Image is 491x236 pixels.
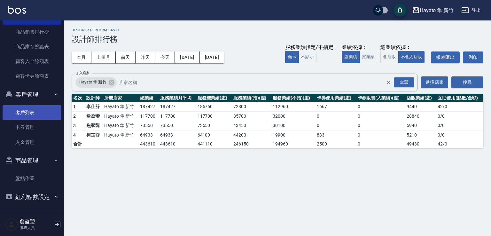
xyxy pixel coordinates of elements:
[116,51,136,63] button: 前天
[405,94,436,102] th: 店販業績(虛)
[398,51,425,63] button: 不含入店販
[405,112,436,121] td: 28840
[459,4,483,16] button: 登出
[3,39,61,54] a: 商品庫存盤點表
[356,130,405,140] td: 0
[103,121,138,130] td: Hayato 隼 新竹
[159,121,196,130] td: 73550
[138,94,159,102] th: 總業績
[75,79,110,85] span: Hayato 隼 新竹
[85,130,103,140] td: 柯芷蓉
[136,51,155,63] button: 昨天
[85,102,103,112] td: 李仕芬
[394,77,414,87] div: 全選
[196,102,232,112] td: 185760
[342,51,360,63] button: 虛業績
[463,51,483,63] button: 列印
[405,121,436,130] td: 5940
[3,152,61,169] button: 商品管理
[436,121,483,130] td: 0 / 0
[103,112,138,121] td: Hayato 隼 新竹
[159,94,196,102] th: 服務業績月平均
[420,6,454,14] div: Hayato 隼 新竹
[393,76,416,89] button: Open
[85,112,103,121] td: 詹盈瑩
[103,102,138,112] td: Hayato 隼 新竹
[405,102,436,112] td: 9440
[394,4,406,17] button: save
[356,140,405,148] td: 0
[159,112,196,121] td: 117700
[3,54,61,69] a: 顧客入金餘額表
[285,51,299,63] button: 顯示
[138,121,159,130] td: 73550
[405,130,436,140] td: 5210
[138,140,159,148] td: 443610
[72,28,483,32] h2: Designer Perform Basic
[421,76,448,88] button: 選擇店家
[8,6,26,14] img: Logo
[271,112,315,121] td: 32000
[409,4,456,17] button: Hayato 隼 新竹
[72,140,85,148] td: 合計
[73,123,76,128] span: 3
[3,120,61,135] a: 卡券管理
[138,130,159,140] td: 64933
[356,121,405,130] td: 0
[3,171,61,186] a: 盤點作業
[232,130,271,140] td: 44200
[3,25,61,39] a: 商品銷售排行榜
[72,94,85,102] th: 名次
[159,130,196,140] td: 64933
[3,135,61,150] a: 入金管理
[285,44,339,51] div: 服務業績指定/不指定：
[200,51,224,63] button: [DATE]
[155,51,175,63] button: 今天
[75,77,117,88] div: Hayato 隼 新竹
[315,130,356,140] td: 833
[315,102,356,112] td: 1667
[271,130,315,140] td: 19900
[436,112,483,121] td: 0 / 0
[72,94,483,148] table: a dense table
[196,112,232,121] td: 117700
[196,94,232,102] th: 服務總業績(虛)
[232,140,271,148] td: 246150
[436,102,483,112] td: 42 / 0
[384,78,393,87] button: Clear
[91,51,116,63] button: 上個月
[19,225,52,231] p: 服務人員
[232,112,271,121] td: 85700
[380,44,428,51] div: 總業績依據：
[380,51,398,63] button: 含店販
[3,105,61,120] a: 客戶列表
[356,102,405,112] td: 0
[73,132,76,138] span: 4
[359,51,377,63] button: 實業績
[299,51,316,63] button: 不顯示
[271,94,315,102] th: 服務業績(不指)(虛)
[232,121,271,130] td: 43450
[85,94,103,102] th: 設計師
[3,86,61,103] button: 客戶管理
[103,130,138,140] td: Hayato 隼 新竹
[356,112,405,121] td: 0
[315,94,356,102] th: 卡券使用業績(虛)
[431,51,460,63] button: 報表匯出
[315,121,356,130] td: 0
[118,77,397,88] input: 店家名稱
[5,218,18,231] img: Person
[175,51,199,63] button: [DATE]
[271,121,315,130] td: 30100
[85,121,103,130] td: 焦家龍
[159,140,196,148] td: 443610
[232,102,271,112] td: 72800
[159,102,196,112] td: 187427
[138,102,159,112] td: 187427
[356,94,405,102] th: 卡券販賣(入業績)(虛)
[436,94,483,102] th: 互助使用(點數/金額)
[436,130,483,140] td: 0 / 0
[72,51,91,63] button: 本月
[196,140,232,148] td: 441110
